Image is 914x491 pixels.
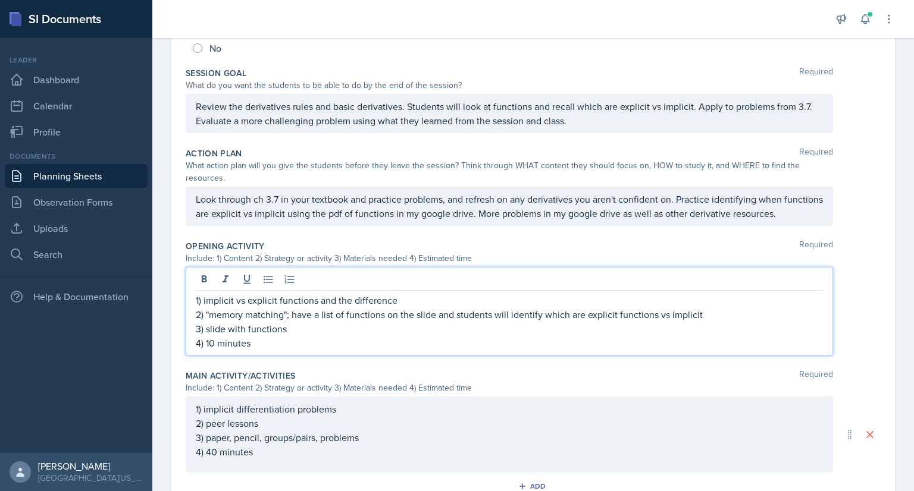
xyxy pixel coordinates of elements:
[5,120,148,144] a: Profile
[5,285,148,309] div: Help & Documentation
[196,307,823,322] p: 2) "memory matching"; have a list of functions on the slide and students will identify which are ...
[186,67,246,79] label: Session Goal
[799,240,833,252] span: Required
[38,460,143,472] div: [PERSON_NAME]
[5,55,148,65] div: Leader
[196,322,823,336] p: 3) slide with functions
[196,445,823,459] p: 4) 40 minutes
[5,216,148,240] a: Uploads
[799,67,833,79] span: Required
[799,147,833,159] span: Required
[196,192,823,221] p: Look through ch 3.7 in your textbook and practice problems, and refresh on any derivatives you ar...
[196,293,823,307] p: 1) implicit vs explicit functions and the difference
[186,79,833,92] div: What do you want the students to be able to do by the end of the session?
[186,252,833,265] div: Include: 1) Content 2) Strategy or activity 3) Materials needed 4) Estimated time
[209,42,221,54] span: No
[186,382,833,394] div: Include: 1) Content 2) Strategy or activity 3) Materials needed 4) Estimated time
[196,336,823,350] p: 4) 10 minutes
[799,370,833,382] span: Required
[186,240,265,252] label: Opening Activity
[5,94,148,118] a: Calendar
[5,68,148,92] a: Dashboard
[196,402,823,416] p: 1) implicit differentiation problems
[196,430,823,445] p: 3) paper, pencil, groups/pairs, problems
[5,243,148,266] a: Search
[196,416,823,430] p: 2) peer lessons
[186,370,295,382] label: Main Activity/Activities
[186,159,833,184] div: What action plan will you give the students before they leave the session? Think through WHAT con...
[5,151,148,162] div: Documents
[38,472,143,484] div: [GEOGRAPHIC_DATA][US_STATE] in [GEOGRAPHIC_DATA]
[5,190,148,214] a: Observation Forms
[196,99,823,128] p: Review the derivatives rules and basic derivatives. Students will look at functions and recall wh...
[521,481,546,491] div: Add
[186,147,242,159] label: Action Plan
[5,164,148,188] a: Planning Sheets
